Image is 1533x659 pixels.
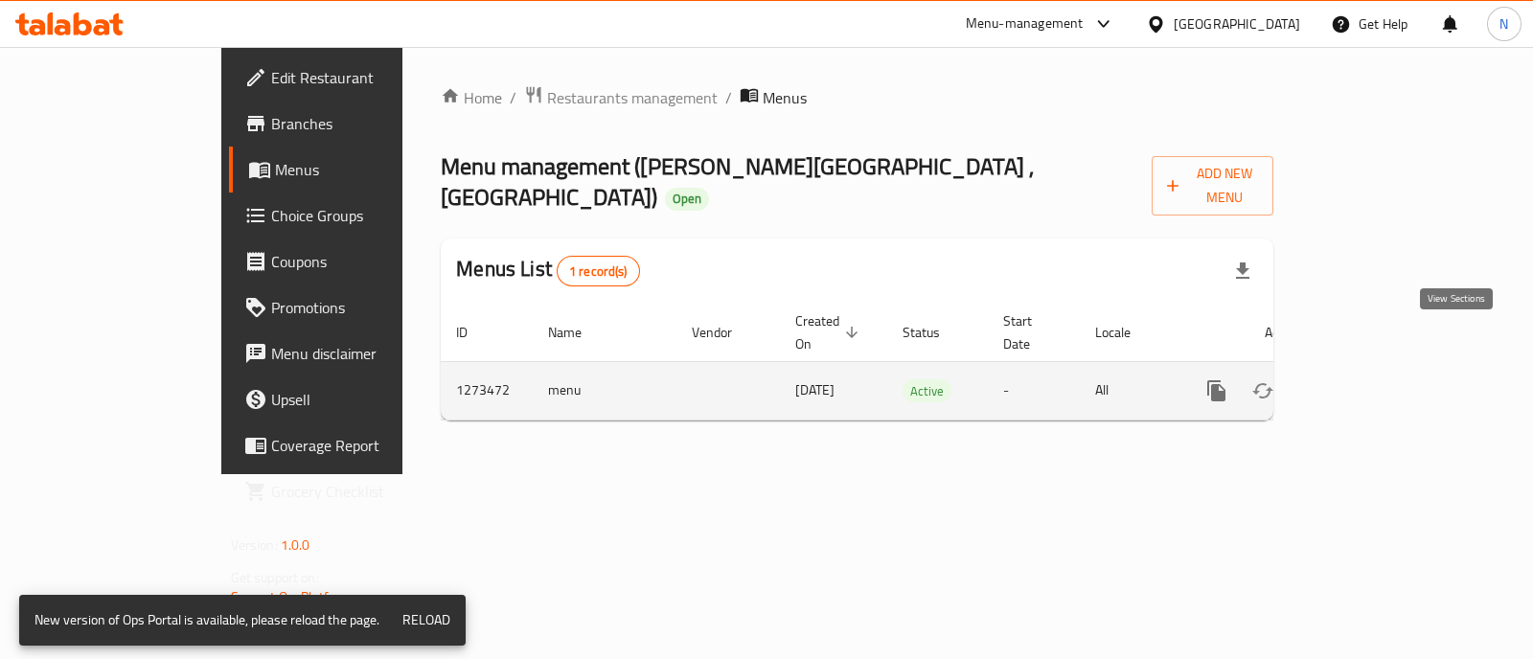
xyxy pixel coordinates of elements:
td: - [988,361,1080,420]
span: Menus [763,86,807,109]
div: Menu-management [966,12,1084,35]
span: Menu disclaimer [271,342,462,365]
a: Menus [229,147,477,193]
span: Upsell [271,388,462,411]
div: Total records count [557,256,640,286]
span: Status [903,321,965,344]
td: 1273472 [441,361,533,420]
button: more [1194,368,1240,414]
button: Reload [395,602,458,638]
th: Actions [1178,304,1393,362]
span: Menus [275,158,462,181]
button: Add New Menu [1152,156,1273,216]
div: Active [903,379,951,402]
span: Get support on: [231,565,319,590]
span: Add New Menu [1167,162,1258,210]
span: 1.0.0 [281,533,310,557]
span: Created On [795,309,864,355]
span: Menu management ( [PERSON_NAME][GEOGRAPHIC_DATA] , [GEOGRAPHIC_DATA] ) [441,145,1034,218]
span: Choice Groups [271,204,462,227]
a: Grocery Checklist [229,468,477,514]
span: Version: [231,533,278,557]
span: ID [456,321,492,344]
td: All [1080,361,1178,420]
span: Promotions [271,296,462,319]
div: Open [665,188,709,211]
a: Restaurants management [524,85,718,110]
span: Locale [1095,321,1155,344]
a: Branches [229,101,477,147]
a: Coupons [229,239,477,284]
nav: breadcrumb [441,85,1273,110]
a: Coverage Report [229,422,477,468]
li: / [725,86,732,109]
a: Upsell [229,376,477,422]
span: Open [665,191,709,207]
td: menu [533,361,676,420]
button: Change Status [1240,368,1286,414]
a: Support.OpsPlatform [231,584,353,609]
a: Menu disclaimer [229,330,477,376]
span: Grocery Checklist [271,480,462,503]
a: Choice Groups [229,193,477,239]
span: Start Date [1003,309,1057,355]
span: Vendor [692,321,757,344]
h2: Menus List [456,255,639,286]
a: Promotions [229,284,477,330]
span: Reload [402,608,450,632]
span: Edit Restaurant [271,66,462,89]
span: N [1499,13,1508,34]
span: [DATE] [795,377,835,402]
span: Coupons [271,250,462,273]
span: 1 record(s) [558,262,639,281]
div: New version of Ops Portal is available, please reload the page. [34,601,379,640]
table: enhanced table [441,304,1393,420]
span: Coverage Report [271,434,462,457]
span: Restaurants management [547,86,718,109]
span: Active [903,380,951,402]
span: Name [548,321,606,344]
span: Branches [271,112,462,135]
a: Edit Restaurant [229,55,477,101]
div: [GEOGRAPHIC_DATA] [1174,13,1300,34]
div: Export file [1220,248,1266,294]
li: / [510,86,516,109]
